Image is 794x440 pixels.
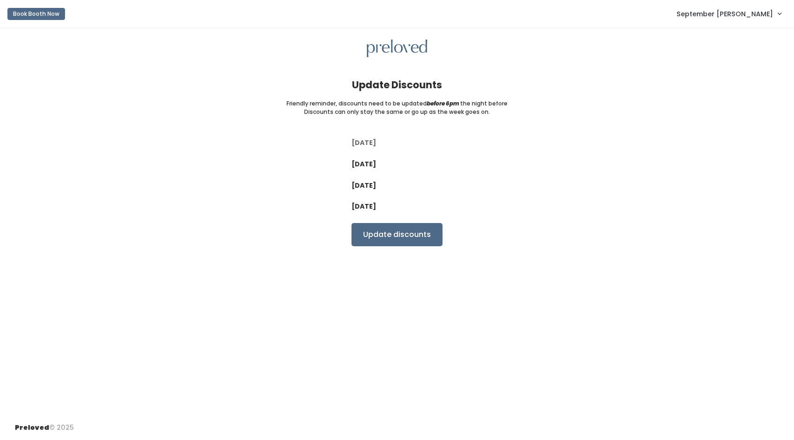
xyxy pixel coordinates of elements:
[15,423,49,432] span: Preloved
[351,181,376,190] label: [DATE]
[351,138,376,148] label: [DATE]
[667,4,790,24] a: September [PERSON_NAME]
[351,223,443,246] input: Update discounts
[7,8,65,20] button: Book Booth Now
[427,99,459,107] i: before 6pm
[286,99,508,108] small: Friendly reminder, discounts need to be updated the night before
[367,39,427,58] img: preloved logo
[304,108,490,116] small: Discounts can only stay the same or go up as the week goes on.
[351,159,376,169] label: [DATE]
[352,79,442,90] h4: Update Discounts
[351,202,376,211] label: [DATE]
[7,4,65,24] a: Book Booth Now
[677,9,773,19] span: September [PERSON_NAME]
[15,415,74,433] div: © 2025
